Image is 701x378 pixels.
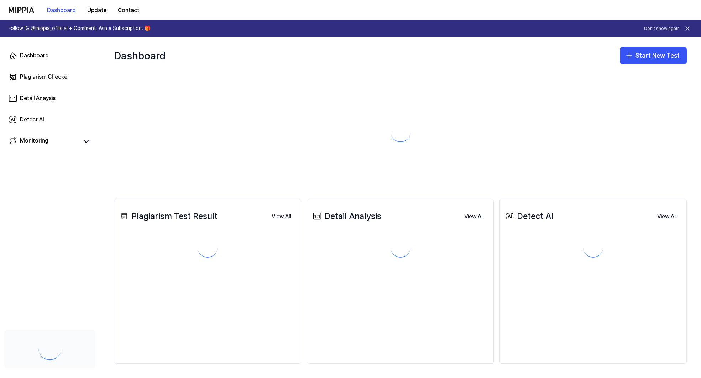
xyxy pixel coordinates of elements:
div: Detail Analysis [312,209,381,223]
button: View All [266,209,297,224]
div: Monitoring [20,136,48,146]
div: Detect AI [504,209,553,223]
a: Update [82,0,112,20]
button: Start New Test [620,47,687,64]
button: View All [652,209,682,224]
div: Dashboard [20,51,49,60]
button: Don't show again [644,26,680,32]
div: Detail Anaysis [20,94,56,103]
img: logo [9,7,34,13]
div: Dashboard [114,44,166,67]
a: Detect AI [4,111,95,128]
button: Contact [112,3,145,17]
button: View All [459,209,489,224]
div: Plagiarism Test Result [119,209,218,223]
a: Dashboard [4,47,95,64]
div: Plagiarism Checker [20,73,69,81]
a: Detail Anaysis [4,90,95,107]
button: Dashboard [41,3,82,17]
button: Update [82,3,112,17]
h1: Follow IG @mippia_official + Comment, Win a Subscription! 🎁 [9,25,150,32]
a: Monitoring [9,136,78,146]
div: Detect AI [20,115,44,124]
a: Plagiarism Checker [4,68,95,86]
